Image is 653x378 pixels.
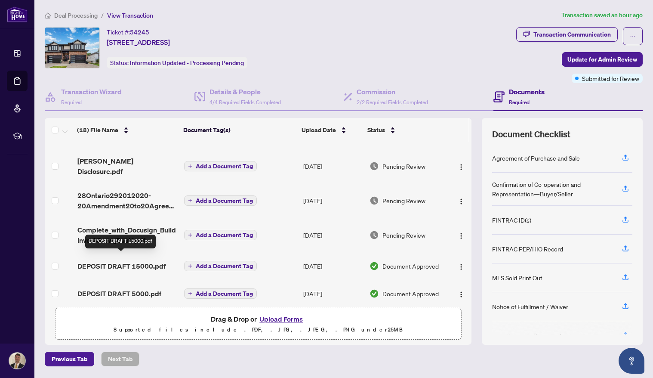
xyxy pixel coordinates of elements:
span: plus [188,164,192,168]
div: Agreement of Purchase and Sale [492,153,580,163]
img: Document Status [370,161,379,171]
img: Logo [458,232,465,239]
span: [STREET_ADDRESS] [107,37,170,47]
span: Add a Document Tag [196,291,253,297]
div: Ticket #: [107,27,149,37]
span: Drag & Drop or [211,313,305,325]
span: Document Approved [382,289,439,298]
img: Document Status [370,196,379,205]
span: Update for Admin Review [567,53,637,66]
td: [DATE] [300,183,366,218]
button: Logo [454,159,468,173]
span: Add a Document Tag [196,163,253,169]
span: (18) File Name [77,125,118,135]
p: Supported files include .PDF, .JPG, .JPEG, .PNG under 25 MB [61,325,456,335]
h4: Commission [357,87,428,97]
span: View Transaction [107,12,153,19]
img: Logo [458,164,465,170]
span: 54245 [130,28,149,36]
button: Add a Document Tag [184,288,257,299]
img: logo [7,6,28,22]
div: MLS Sold Print Out [492,273,542,282]
button: Add a Document Tag [184,195,257,206]
span: Pending Review [382,230,425,240]
span: plus [188,198,192,203]
button: Next Tab [101,352,139,366]
th: Status [364,118,446,142]
span: Required [509,99,530,105]
span: plus [188,291,192,296]
div: FINTRAC PEP/HIO Record [492,244,563,254]
article: Transaction saved an hour ago [561,10,643,20]
span: Add a Document Tag [196,198,253,204]
button: Update for Admin Review [562,52,643,67]
button: Upload Forms [257,313,305,325]
td: [DATE] [300,218,366,252]
li: / [101,10,104,20]
button: Add a Document Tag [184,230,257,240]
h4: Details & People [209,87,281,97]
img: Logo [458,198,465,205]
td: [DATE] [300,252,366,280]
img: Logo [458,263,465,270]
span: Required [61,99,82,105]
button: Add a Document Tag [184,229,257,241]
span: Document Checklist [492,128,570,140]
span: Pending Review [382,161,425,171]
div: FINTRAC ID(s) [492,215,531,225]
span: [PERSON_NAME] Disclosure.pdf [77,156,177,177]
button: Transaction Communication [516,27,618,42]
span: 2/2 Required Fields Completed [357,99,428,105]
span: 28Ontario292012020-20Amendment20to20Agreement20of20Purchase20and20Sale20284429.pdf [77,190,177,211]
div: Confirmation of Co-operation and Representation—Buyer/Seller [492,180,612,198]
span: plus [188,233,192,237]
span: DEPOSIT DRAFT 15000.pdf [77,261,166,271]
span: Submitted for Review [582,74,639,83]
span: DEPOSIT DRAFT 5000.pdf [77,288,161,299]
span: Upload Date [302,125,336,135]
td: [DATE] [300,280,366,307]
span: home [45,12,51,19]
button: Logo [454,259,468,273]
div: Notice of Fulfillment / Waiver [492,302,568,311]
span: Complete_with_Docusign_BuildInvestGrow_Routi.pdf [77,225,177,245]
span: Information Updated - Processing Pending [130,59,244,67]
span: 4/4 Required Fields Completed [209,99,281,105]
button: Logo [454,287,468,301]
img: Document Status [370,289,379,298]
span: Document Approved [382,261,439,271]
th: (18) File Name [74,118,180,142]
span: Add a Document Tag [196,232,253,238]
div: Status: [107,57,247,68]
h4: Documents [509,87,545,97]
img: Document Status [370,230,379,240]
span: ellipsis [630,33,636,39]
button: Logo [454,228,468,242]
h4: Transaction Wizard [61,87,122,97]
span: Deal Processing [54,12,98,19]
span: Pending Review [382,196,425,205]
div: DEPOSIT DRAFT 15000.pdf [85,235,156,248]
img: Document Status [370,261,379,271]
img: Logo [458,291,465,298]
th: Upload Date [298,118,364,142]
td: [DATE] [300,149,366,183]
span: Status [367,125,385,135]
button: Previous Tab [45,352,94,366]
span: plus [188,264,192,268]
button: Add a Document Tag [184,161,257,171]
span: Previous Tab [52,352,87,366]
button: Add a Document Tag [184,261,257,271]
span: Drag & Drop orUpload FormsSupported files include .PDF, .JPG, .JPEG, .PNG under25MB [55,308,461,340]
button: Add a Document Tag [184,161,257,172]
div: Transaction Communication [533,28,611,41]
span: Add a Document Tag [196,263,253,269]
th: Document Tag(s) [180,118,298,142]
button: Logo [454,194,468,208]
img: IMG-40746701_1.jpg [45,28,99,68]
button: Add a Document Tag [184,260,257,272]
img: Profile Icon [9,353,25,369]
button: Open asap [619,348,644,374]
